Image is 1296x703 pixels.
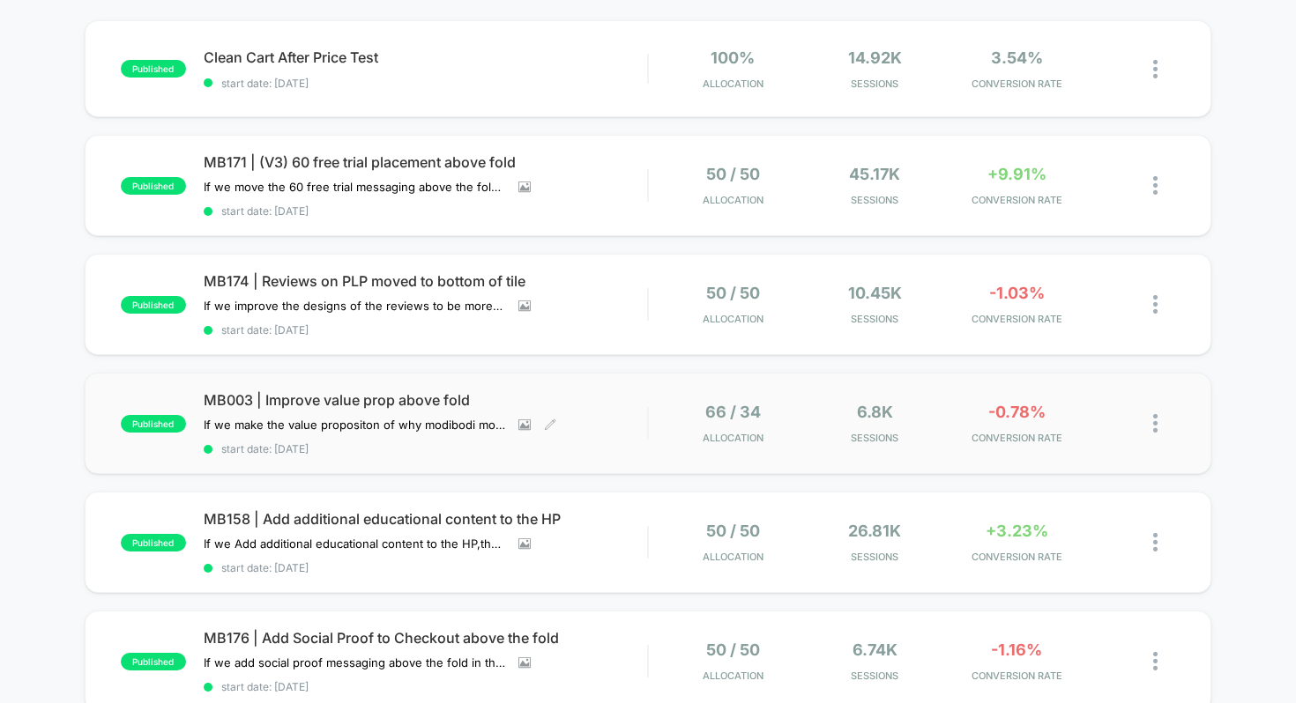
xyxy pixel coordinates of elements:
[1153,652,1158,670] img: close
[204,153,648,171] span: MB171 | (V3) 60 free trial placement above fold
[204,418,505,432] span: If we make the value propositon of why modibodi more clear above the fold,then conversions will i...
[853,640,898,659] span: 6.74k
[204,77,648,90] span: start date: [DATE]
[991,640,1042,659] span: -1.16%
[121,415,186,433] span: published
[808,670,942,682] span: Sessions
[706,284,760,302] span: 50 / 50
[121,534,186,551] span: published
[848,48,902,67] span: 14.92k
[204,180,505,194] span: If we move the 60 free trial messaging above the fold for mobile,then conversions will increase,b...
[808,432,942,444] span: Sessions
[988,403,1046,421] span: -0.78%
[204,442,648,455] span: start date: [DATE]
[121,177,186,195] span: published
[204,680,648,693] span: start date: [DATE]
[711,48,755,67] span: 100%
[204,536,505,551] span: If we Add additional educational content to the HP,then CTR will increase,because visitors are be...
[808,313,942,325] span: Sessions
[204,48,648,66] span: Clean Cart After Price Test
[987,165,1046,183] span: +9.91%
[204,272,648,290] span: MB174 | Reviews on PLP moved to bottom of tile
[1153,295,1158,314] img: close
[950,194,1084,206] span: CONVERSION RATE
[121,60,186,78] span: published
[204,391,648,409] span: MB003 | Improve value prop above fold
[706,640,760,659] span: 50 / 50
[1153,533,1158,551] img: close
[950,670,1084,682] span: CONVERSION RATE
[703,194,763,206] span: Allocation
[950,551,1084,563] span: CONVERSION RATE
[706,165,760,183] span: 50 / 50
[204,561,648,574] span: start date: [DATE]
[204,204,648,218] span: start date: [DATE]
[848,284,902,302] span: 10.45k
[703,670,763,682] span: Allocation
[857,403,893,421] span: 6.8k
[1153,60,1158,78] img: close
[950,78,1084,90] span: CONVERSION RATE
[703,78,763,90] span: Allocation
[991,48,1043,67] span: 3.54%
[1153,176,1158,195] img: close
[808,78,942,90] span: Sessions
[703,551,763,563] span: Allocation
[808,194,942,206] span: Sessions
[706,522,760,540] span: 50 / 50
[989,284,1045,302] span: -1.03%
[703,432,763,444] span: Allocation
[204,510,648,528] span: MB158 | Add additional educational content to the HP
[703,313,763,325] span: Allocation
[808,551,942,563] span: Sessions
[848,522,901,540] span: 26.81k
[705,403,761,421] span: 66 / 34
[849,165,900,183] span: 45.17k
[950,432,1084,444] span: CONVERSION RATE
[204,629,648,647] span: MB176 | Add Social Proof to Checkout above the fold
[1153,414,1158,433] img: close
[204,655,505,670] span: If we add social proof messaging above the fold in the checkout,then conversions will increase,be...
[121,296,186,314] span: published
[950,313,1084,325] span: CONVERSION RATE
[204,299,505,313] span: If we improve the designs of the reviews to be more visible and credible,then conversions will in...
[986,522,1048,540] span: +3.23%
[121,653,186,670] span: published
[204,323,648,337] span: start date: [DATE]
